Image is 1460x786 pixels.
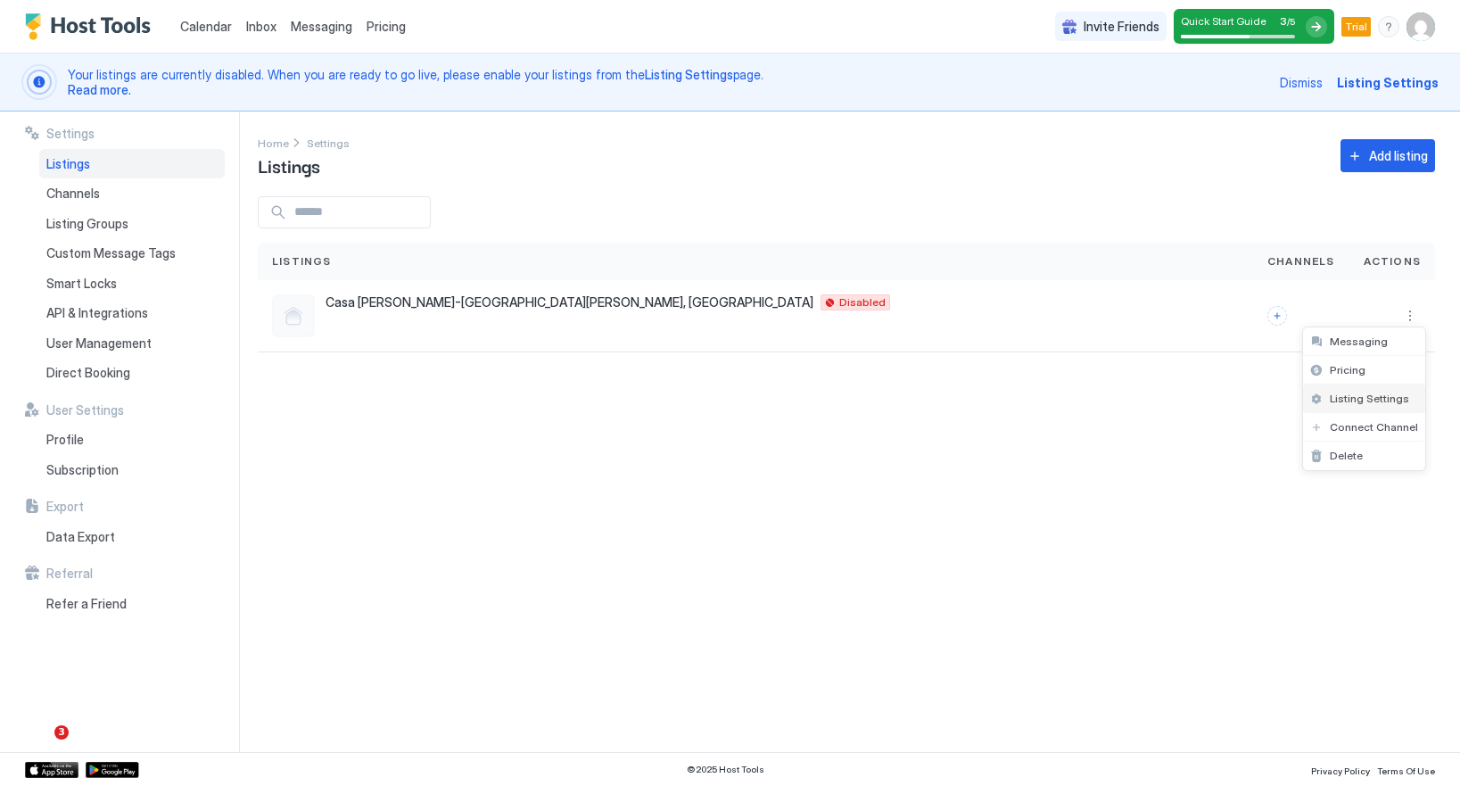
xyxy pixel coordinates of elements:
span: Connect Channel [1330,420,1418,434]
span: Messaging [1330,335,1388,348]
span: Delete [1330,449,1363,462]
span: 3 [54,725,69,740]
span: Pricing [1330,363,1365,376]
iframe: Intercom live chat [18,725,61,768]
span: Listing Settings [1330,392,1409,405]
